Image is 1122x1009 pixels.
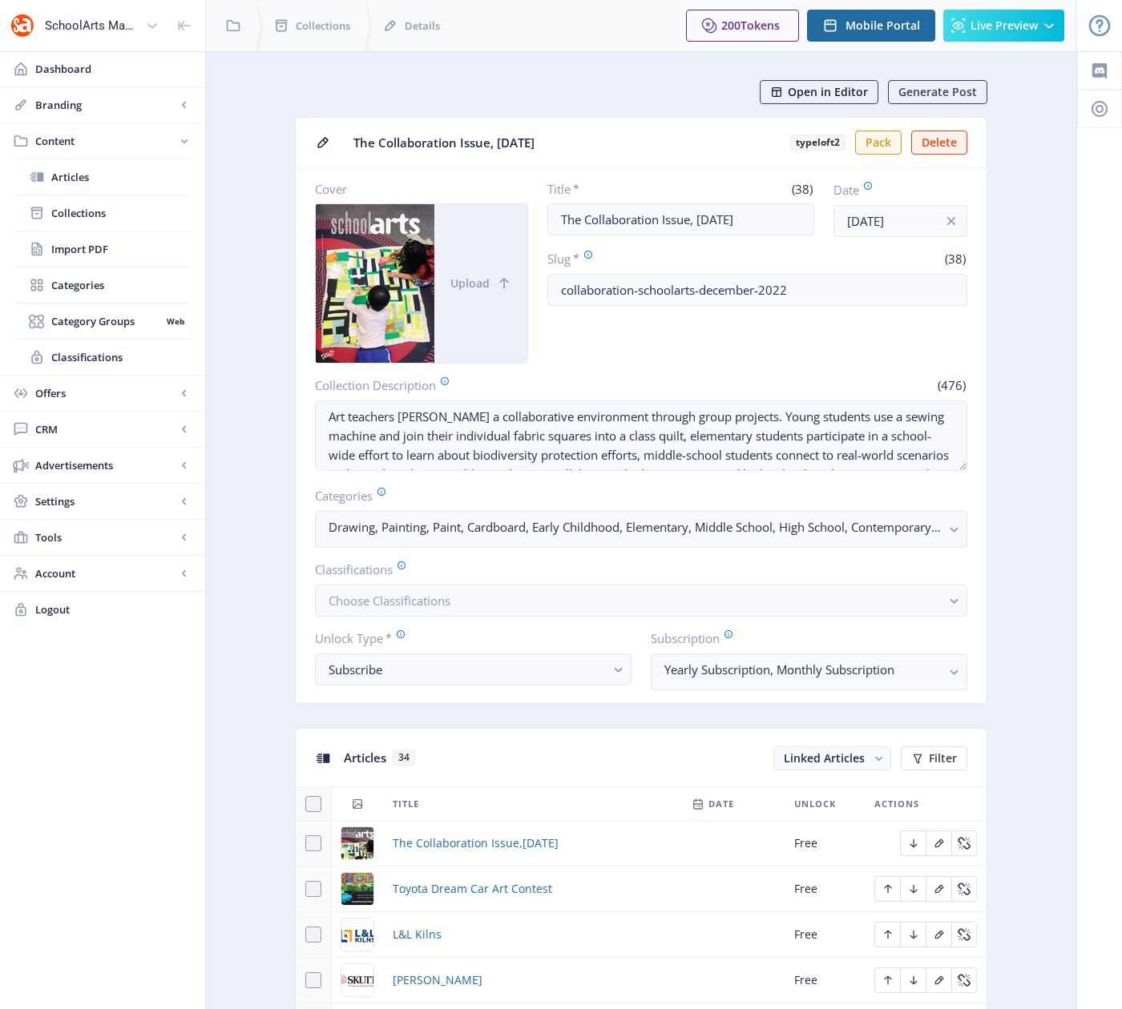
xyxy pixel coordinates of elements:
[341,827,373,859] img: bc2c448d-7568-411f-86b9-2dabe1b82a37.png
[315,511,967,548] button: Drawing, Painting, Paint, Cardboard, Early Childhood, Elementary, Middle School, High School, Con...
[315,629,619,647] label: Unlock Type
[35,529,176,545] span: Tools
[393,925,442,944] a: L&L Kilns
[10,13,35,38] img: properties.app_icon.png
[951,926,977,941] a: Edit page
[51,313,161,329] span: Category Groups
[651,653,967,690] button: Yearly Subscription, Monthly Subscription
[35,457,176,473] span: Advertisements
[926,834,951,850] a: Edit page
[935,377,967,393] span: (476)
[788,86,868,98] span: Open in Editor
[911,131,967,155] button: Delete
[35,61,192,77] span: Dashboard
[855,131,902,155] button: Pack
[901,746,967,770] button: Filter
[51,349,189,365] span: Classifications
[547,181,675,197] label: Title
[329,593,450,609] span: Choose Classifications
[760,80,878,104] button: Open in Editor
[450,277,490,290] span: Upload
[833,181,955,199] label: Date
[789,181,814,197] span: (38)
[929,752,957,765] span: Filter
[547,203,815,235] input: Type Collection Title ...
[315,181,515,197] label: Cover
[16,304,189,339] a: Category GroupsWeb
[874,926,900,941] a: Edit page
[329,660,605,679] div: Subscribe
[35,601,192,617] span: Logout
[51,241,189,257] span: Import PDF
[16,231,189,267] a: Import PDF
[785,821,865,866] td: Free
[935,205,967,237] button: info
[888,80,987,104] button: Generate Post
[35,133,176,149] span: Content
[926,926,951,941] a: Edit page
[341,873,373,905] img: 122b3f44-b4e1-42fd-8fd6-88e6f1046f82.png
[341,919,373,951] img: d1313acb-c5d5-4a52-976b-7d2952bd3fa6.png
[435,204,527,363] button: Upload
[833,205,967,237] input: Publishing Date
[547,274,968,306] input: this-is-how-a-slug-looks-like
[686,10,799,42] button: 200Tokens
[45,8,139,43] div: SchoolArts Magazine
[664,660,941,679] nb-select-label: Yearly Subscription, Monthly Subscription
[35,421,176,437] span: CRM
[900,880,926,895] a: Edit page
[161,313,189,329] nb-badge: Web
[329,517,941,537] nb-select-label: Drawing, Painting, Paint, Cardboard, Early Childhood, Elementary, Middle School, High School, Con...
[547,250,751,267] label: Slug
[16,159,189,195] a: Articles
[393,750,415,766] span: 34
[315,561,955,578] label: Classifications
[790,135,846,151] b: typeloft2
[874,794,919,814] span: Actions
[315,653,632,685] button: Subscribe
[16,340,189,375] a: Classifications
[926,880,951,895] a: Edit page
[773,746,891,770] button: Linked Articles
[943,10,1064,42] button: Live Preview
[35,493,176,509] span: Settings
[344,750,386,766] span: Articles
[741,18,780,33] span: Tokens
[51,169,189,185] span: Articles
[315,487,955,504] label: Categories
[393,834,559,853] a: The Collaboration Issue,[DATE]
[951,880,977,895] a: Edit page
[393,794,419,814] span: Title
[51,277,189,293] span: Categories
[794,794,836,814] span: Unlock
[900,834,926,850] a: Edit page
[393,879,552,898] a: Toyota Dream Car Art Contest
[708,794,734,814] span: Date
[807,10,935,42] button: Mobile Portal
[846,19,920,32] span: Mobile Portal
[784,750,865,766] span: Linked Articles
[900,926,926,941] a: Edit page
[51,205,189,221] span: Collections
[296,18,350,34] span: Collections
[942,251,967,267] span: (38)
[785,866,865,912] td: Free
[315,376,635,394] label: Collection Description
[971,19,1038,32] span: Live Preview
[951,834,977,850] a: Edit page
[315,585,967,617] button: Choose Classifications
[35,385,176,401] span: Offers
[898,86,977,98] span: Generate Post
[651,629,955,647] label: Subscription
[16,267,189,303] a: Categories
[405,18,440,34] span: Details
[785,912,865,958] td: Free
[353,135,777,151] span: The Collaboration Issue, [DATE]
[35,97,176,113] span: Branding
[943,213,959,229] nb-icon: info
[35,565,176,581] span: Account
[16,195,189,231] a: Collections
